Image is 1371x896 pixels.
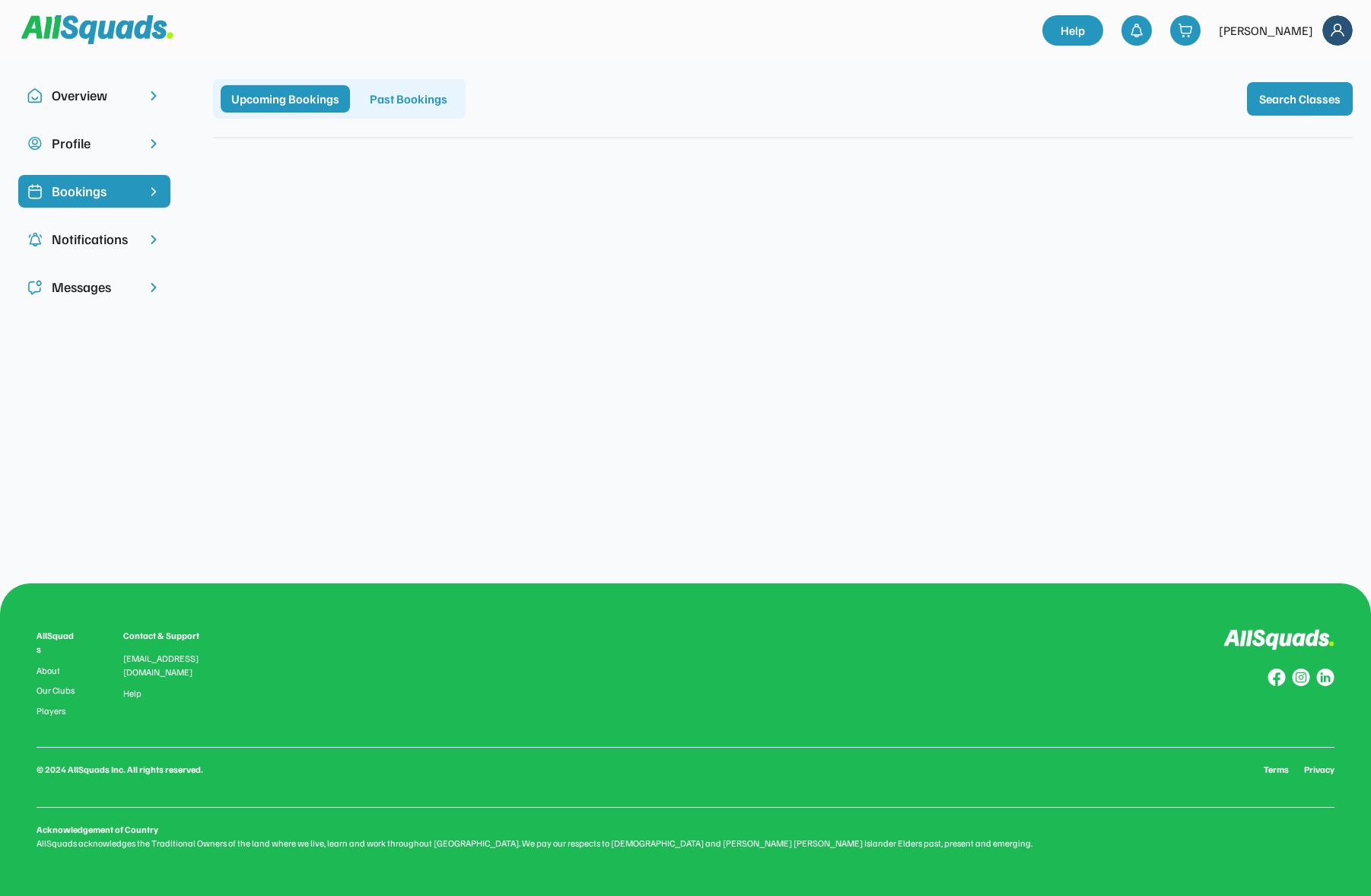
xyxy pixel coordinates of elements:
[27,184,43,199] img: Icon%20%2819%29.svg
[1304,763,1334,777] a: Privacy
[52,277,137,297] div: Messages
[27,232,43,247] img: Icon%20copy%204.svg
[37,823,158,837] div: Acknowledgement of Country
[27,136,43,151] img: user-circle.svg
[37,763,203,777] div: © 2024 AllSquads Inc. All rights reserved.
[1129,23,1144,38] img: bell-03%20%281%29.svg
[1322,15,1353,46] img: Frame%2018.svg
[1042,15,1103,46] a: Help
[221,85,350,113] div: Upcoming Bookings
[1219,21,1313,40] div: [PERSON_NAME]
[1292,669,1310,687] img: Group%20copy%207.svg
[37,706,78,716] a: Players
[123,629,218,643] div: Contact & Support
[146,184,161,199] img: chevron-right%20copy%203.svg
[52,181,137,202] div: Bookings
[37,837,1334,850] div: AllSquads acknowledges the Traditional Owners of the land where we live, learn and work throughou...
[52,85,137,106] div: Overview
[37,629,78,656] div: AllSquads
[1264,763,1289,777] a: Terms
[359,85,458,113] div: Past Bookings
[21,15,173,44] img: Squad%20Logo.svg
[1316,669,1334,687] img: Group%20copy%206.svg
[37,666,78,676] a: About
[146,136,161,151] img: chevron-right.svg
[146,88,161,103] img: chevron-right.svg
[146,280,161,295] img: chevron-right.svg
[1268,669,1286,687] img: Group%20copy%208.svg
[52,133,137,154] div: Profile
[27,88,43,103] img: Icon%20copy%2010.svg
[27,280,43,295] img: Icon%20copy%205.svg
[1223,629,1334,651] img: Logo%20inverted.svg
[123,652,218,679] div: [EMAIL_ADDRESS][DOMAIN_NAME]
[1178,23,1193,38] img: shopping-cart-01%20%281%29.svg
[1247,82,1353,116] button: Search Classes
[146,232,161,247] img: chevron-right.svg
[52,229,137,249] div: Notifications
[123,688,142,699] a: Help
[37,685,78,696] a: Our Clubs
